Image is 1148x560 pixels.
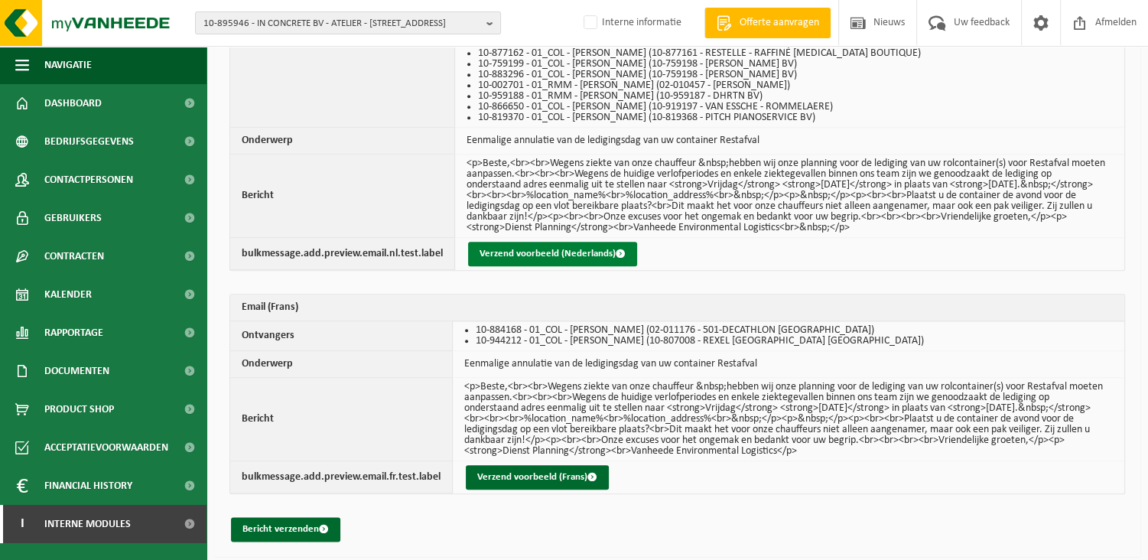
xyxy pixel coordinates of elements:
td: <p>Beste,<br><br>Wegens ziekte van onze chauffeur &nbsp;hebben wij onze planning voor de lediging... [453,378,1124,461]
button: Bericht verzenden [231,517,340,542]
span: Rapportage [44,314,103,352]
button: Verzend voorbeeld (Nederlands) [468,242,637,266]
th: Ontvangers [230,321,453,351]
button: 10-895946 - IN CONCRETE BV - ATELIER - [STREET_ADDRESS] [195,11,501,34]
span: Financial History [44,467,132,505]
td: Eenmalige annulatie van de ledigingsdag van uw container Restafval [455,128,1124,155]
td: <p>Beste,<br><br>Wegens ziekte van onze chauffeur &nbsp;hebben wij onze planning voor de lediging... [455,155,1124,238]
span: Kalender [44,275,92,314]
th: Onderwerp [230,128,455,155]
span: Gebruikers [44,199,102,237]
li: 10-819370 - 01_COL - [PERSON_NAME] (10-819368 - PITCH PIANOSERVICE BV) [478,112,1105,123]
span: Acceptatievoorwaarden [44,428,168,467]
li: 10-759199 - 01_COL - [PERSON_NAME] (10-759198 - [PERSON_NAME] BV) [478,59,1105,70]
li: 10-959188 - 01_RMM - [PERSON_NAME] (10-959187 - DHRTN BV) [478,91,1105,102]
span: Documenten [44,352,109,390]
th: bulkmessage.add.preview.email.nl.test.label [230,238,455,270]
th: Onderwerp [230,351,453,378]
th: Bericht [230,378,453,461]
li: 10-877162 - 01_COL - [PERSON_NAME] (10-877161 - RESTELLE - RAFFINÉ [MEDICAL_DATA] BOUTIQUE) [478,48,1105,59]
span: I [15,505,29,543]
th: Bericht [230,155,455,238]
span: 10-895946 - IN CONCRETE BV - ATELIER - [STREET_ADDRESS] [203,12,480,35]
span: Navigatie [44,46,92,84]
button: Verzend voorbeeld (Frans) [466,465,609,490]
th: Email (Frans) [230,295,1124,321]
span: Contactpersonen [44,161,133,199]
li: 10-002701 - 01_RMM - [PERSON_NAME] (02-010457 - [PERSON_NAME]) [478,80,1105,91]
td: Eenmalige annulatie van de ledigingsdag van uw container Restafval [453,351,1124,378]
span: Dashboard [44,84,102,122]
li: 10-944212 - 01_COL - [PERSON_NAME] (10-807008 - REXEL [GEOGRAPHIC_DATA] [GEOGRAPHIC_DATA]) [476,336,1105,347]
a: Offerte aanvragen [704,8,831,38]
span: Interne modules [44,505,131,543]
li: 10-883296 - 01_COL - [PERSON_NAME] (10-759198 - [PERSON_NAME] BV) [478,70,1105,80]
label: Interne informatie [581,11,681,34]
li: 10-884168 - 01_COL - [PERSON_NAME] (02-011176 - 501-DECATHLON [GEOGRAPHIC_DATA]) [476,325,1105,336]
span: Product Shop [44,390,114,428]
th: bulkmessage.add.preview.email.fr.test.label [230,461,453,493]
span: Contracten [44,237,104,275]
span: Offerte aanvragen [736,15,823,31]
span: Bedrijfsgegevens [44,122,134,161]
li: 10-866650 - 01_COL - [PERSON_NAME] (10-919197 - VAN ESSCHE - ROMMELAERE) [478,102,1105,112]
